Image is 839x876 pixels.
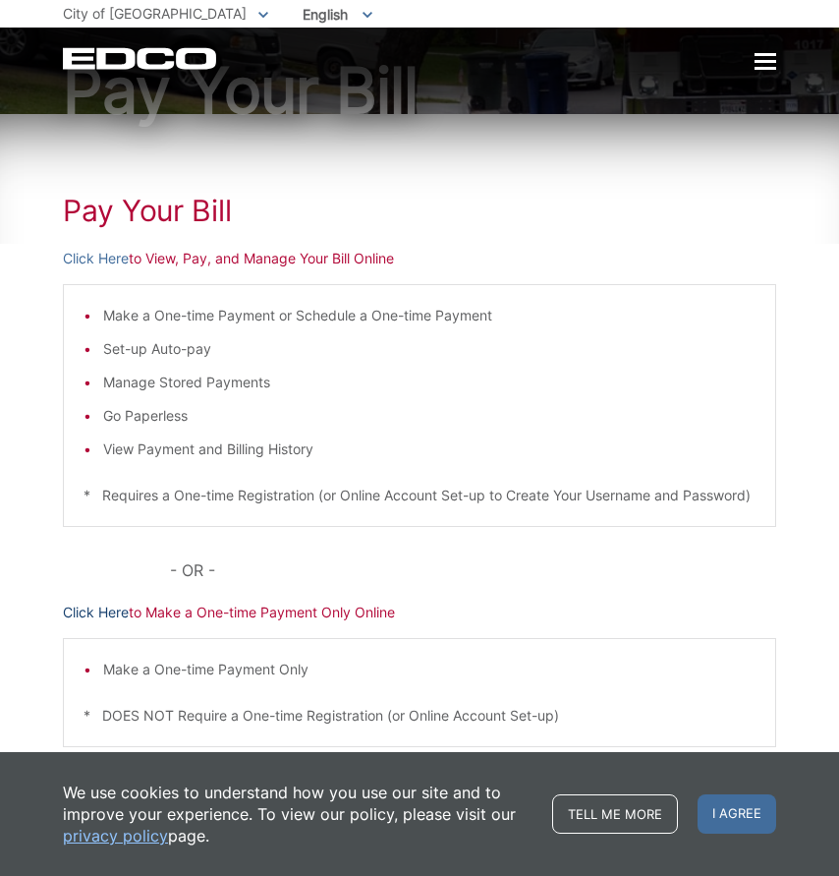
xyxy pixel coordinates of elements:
p: * Requires a One-time Registration (or Online Account Set-up to Create Your Username and Password) [84,485,755,506]
span: I agree [698,794,776,834]
p: * DOES NOT Require a One-time Registration (or Online Account Set-up) [84,705,755,727]
li: Go Paperless [103,405,755,427]
a: EDCD logo. Return to the homepage. [63,47,219,70]
li: Set-up Auto-pay [103,338,755,360]
h1: Pay Your Bill [63,59,776,122]
li: Make a One-time Payment Only [103,659,755,680]
li: Manage Stored Payments [103,372,755,393]
p: to View, Pay, and Manage Your Bill Online [63,248,776,269]
a: privacy policy [63,825,168,847]
li: Make a One-time Payment or Schedule a One-time Payment [103,305,755,326]
a: Click Here [63,602,129,623]
p: to Make a One-time Payment Only Online [63,602,776,623]
a: Tell me more [552,794,678,834]
a: Click Here [63,248,129,269]
p: - OR - [170,556,776,584]
h1: Pay Your Bill [63,193,776,228]
span: City of [GEOGRAPHIC_DATA] [63,5,247,22]
p: We use cookies to understand how you use our site and to improve your experience. To view our pol... [63,782,532,847]
li: View Payment and Billing History [103,438,755,460]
